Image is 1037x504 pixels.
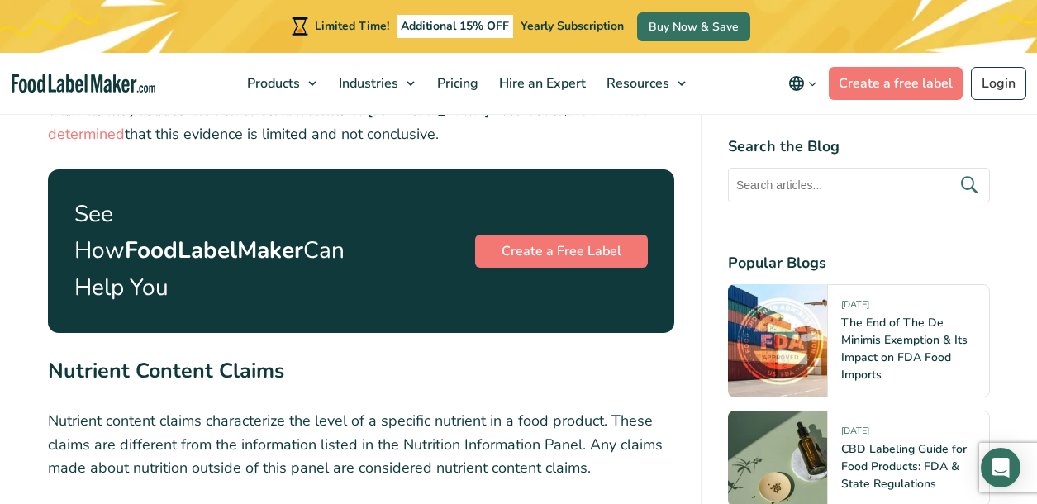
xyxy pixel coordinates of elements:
[981,448,1020,487] div: Open Intercom Messenger
[475,235,648,268] a: Create a Free Label
[48,100,649,144] a: the FDA has determined
[521,18,624,34] span: Yearly Subscription
[397,15,513,38] span: Additional 15% OFF
[728,252,990,274] h4: Popular Blogs
[237,53,325,114] a: Products
[597,53,694,114] a: Resources
[48,357,284,385] strong: Nutrient Content Claims
[841,298,869,317] span: [DATE]
[637,12,750,41] a: Buy Now & Save
[315,18,389,34] span: Limited Time!
[494,74,587,93] span: Hire an Expert
[602,74,671,93] span: Resources
[125,235,303,266] strong: FoodLabelMaker
[432,74,480,93] span: Pricing
[728,168,990,202] input: Search articles...
[829,67,963,100] a: Create a free label
[242,74,302,93] span: Products
[489,53,592,114] a: Hire an Expert
[728,136,990,158] h4: Search the Blog
[334,74,400,93] span: Industries
[329,53,423,114] a: Industries
[427,53,485,114] a: Pricing
[74,196,345,307] p: See How Can Help You
[841,315,968,383] a: The End of The De Minimis Exemption & Its Impact on FDA Food Imports
[971,67,1026,100] a: Login
[48,409,674,480] p: Nutrient content claims characterize the level of a specific nutrient in a food product. These cl...
[841,441,967,492] a: CBD Labeling Guide for Food Products: FDA & State Regulations
[841,425,869,444] span: [DATE]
